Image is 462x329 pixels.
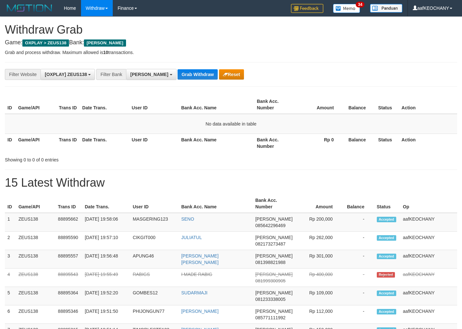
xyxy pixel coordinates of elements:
[255,297,285,302] span: Copy 081233338005 to clipboard
[254,134,295,152] th: Bank Acc. Number
[179,95,254,114] th: Bank Acc. Name
[295,194,342,213] th: Amount
[295,250,342,269] td: Rp 301,000
[56,95,80,114] th: Trans ID
[5,154,188,163] div: Showing 0 to 0 of 0 entries
[16,269,55,287] td: ZEUS138
[400,269,457,287] td: aafKEOCHANY
[16,287,55,305] td: ZEUS138
[377,291,396,296] span: Accepted
[400,213,457,232] td: aafKEOCHANY
[181,235,202,240] a: JULIATUL
[375,95,399,114] th: Status
[400,232,457,250] td: aafKEOCHANY
[342,287,374,305] td: -
[80,134,129,152] th: Date Trans.
[343,95,375,114] th: Balance
[22,39,69,47] span: OXPLAY > ZEUS138
[82,194,130,213] th: Date Trans.
[399,95,457,114] th: Action
[130,250,179,269] td: APUNG46
[255,216,293,222] span: [PERSON_NAME]
[291,4,323,13] img: Feedback.jpg
[103,50,108,55] strong: 10
[356,2,364,7] span: 34
[96,69,126,80] div: Filter Bank
[55,305,82,324] td: 88895346
[370,4,402,13] img: panduan.png
[129,95,179,114] th: User ID
[255,290,293,295] span: [PERSON_NAME]
[255,253,293,258] span: [PERSON_NAME]
[342,213,374,232] td: -
[82,287,130,305] td: [DATE] 19:52:20
[255,309,293,314] span: [PERSON_NAME]
[5,176,457,189] h1: 15 Latest Withdraw
[255,223,285,228] span: Copy 085642296469 to clipboard
[5,3,54,13] img: MOTION_logo.png
[377,272,395,278] span: Rejected
[295,134,344,152] th: Rp 0
[130,213,179,232] td: MASGERING123
[219,69,244,80] button: Reset
[179,134,254,152] th: Bank Acc. Name
[377,217,396,222] span: Accepted
[178,69,217,80] button: Grab Withdraw
[5,134,16,152] th: ID
[130,194,179,213] th: User ID
[55,250,82,269] td: 88895557
[5,39,457,46] h4: Game: Bank:
[255,260,285,265] span: Copy 081398821988 to clipboard
[130,287,179,305] td: GOMBES12
[16,95,56,114] th: Game/API
[5,114,457,134] td: No data available in table
[56,134,80,152] th: Trans ID
[181,309,218,314] a: [PERSON_NAME]
[399,134,457,152] th: Action
[400,250,457,269] td: aafKEOCHANY
[130,72,168,77] span: [PERSON_NAME]
[377,235,396,241] span: Accepted
[84,39,126,47] span: [PERSON_NAME]
[16,134,56,152] th: Game/API
[45,72,87,77] span: [OXPLAY] ZEUS138
[253,194,295,213] th: Bank Acc. Number
[129,134,179,152] th: User ID
[126,69,176,80] button: [PERSON_NAME]
[295,287,342,305] td: Rp 109,000
[5,49,457,56] p: Grab and process withdraw. Maximum allowed is transactions.
[400,305,457,324] td: aafKEOCHANY
[5,287,16,305] td: 5
[82,213,130,232] td: [DATE] 19:58:06
[55,213,82,232] td: 88895662
[374,194,400,213] th: Status
[5,23,457,36] h1: Withdraw Grab
[80,95,129,114] th: Date Trans.
[16,213,55,232] td: ZEUS138
[255,278,285,283] span: Copy 081999300905 to clipboard
[342,232,374,250] td: -
[255,315,285,320] span: Copy 085771111992 to clipboard
[400,287,457,305] td: aafKEOCHANY
[16,305,55,324] td: ZEUS138
[5,269,16,287] td: 4
[16,232,55,250] td: ZEUS138
[82,232,130,250] td: [DATE] 19:57:10
[295,232,342,250] td: Rp 262,000
[181,253,218,265] a: [PERSON_NAME] [PERSON_NAME]
[375,134,399,152] th: Status
[181,216,194,222] a: SENO
[254,95,295,114] th: Bank Acc. Number
[255,235,293,240] span: [PERSON_NAME]
[5,250,16,269] td: 3
[179,194,253,213] th: Bank Acc. Name
[342,194,374,213] th: Balance
[82,269,130,287] td: [DATE] 19:55:49
[295,305,342,324] td: Rp 112,000
[5,95,16,114] th: ID
[16,250,55,269] td: ZEUS138
[295,95,344,114] th: Amount
[82,250,130,269] td: [DATE] 19:56:48
[40,69,95,80] button: [OXPLAY] ZEUS138
[343,134,375,152] th: Balance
